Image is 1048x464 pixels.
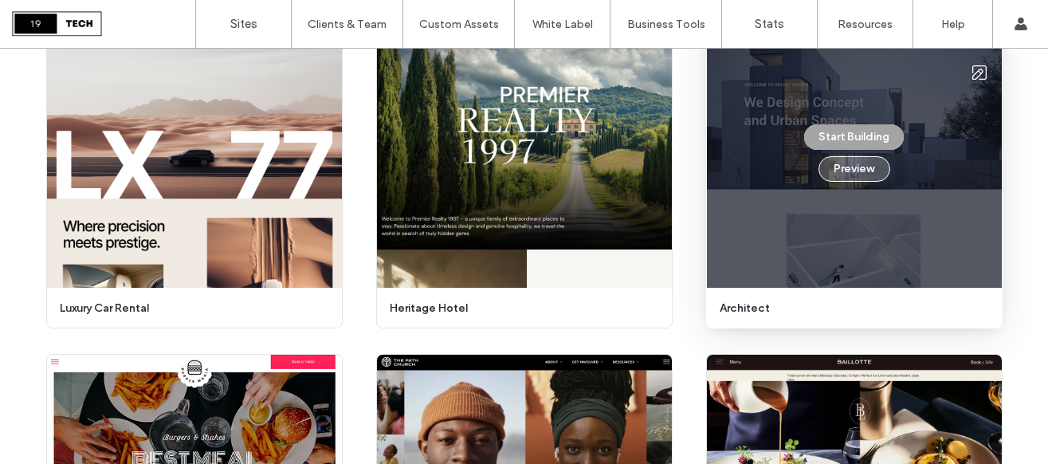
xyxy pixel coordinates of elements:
[390,301,650,317] span: heritage hotel
[720,301,979,317] span: architect
[230,17,257,31] label: Sites
[755,17,784,31] label: Stats
[818,156,890,182] button: Preview
[37,11,69,26] span: Help
[838,18,893,31] label: Resources
[60,301,320,317] span: luxury car rental
[419,18,499,31] label: Custom Assets
[941,18,965,31] label: Help
[532,18,593,31] label: White Label
[627,18,705,31] label: Business Tools
[308,18,387,31] label: Clients & Team
[804,124,904,150] button: Start Building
